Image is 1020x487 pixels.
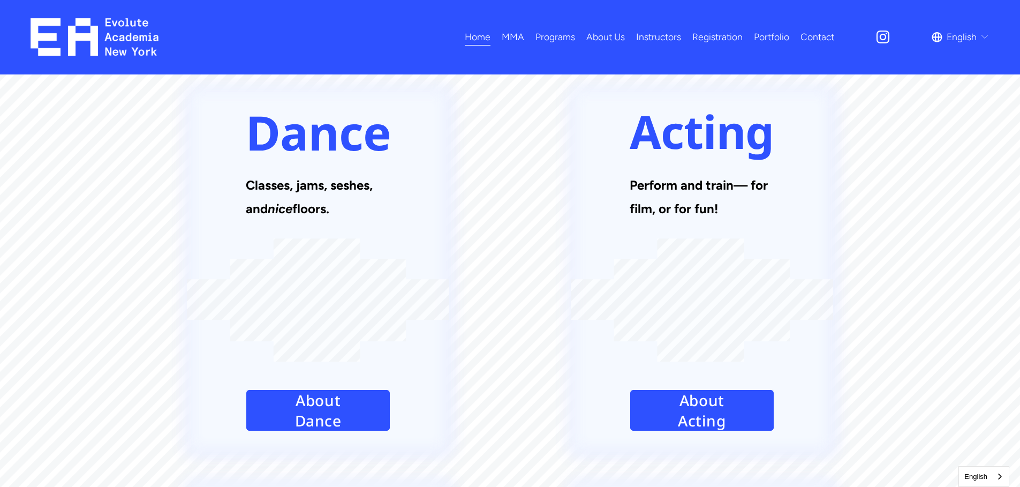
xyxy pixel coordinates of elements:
strong: Classes, jams, seshes, and floors. [246,177,376,216]
span: MMA [502,28,524,46]
a: Contact [800,28,834,47]
a: Instagram [875,29,891,45]
em: nice [268,201,292,216]
div: language picker [932,28,989,47]
a: folder dropdown [502,28,524,47]
span: English [947,28,977,46]
a: English [959,467,1009,486]
img: EA [31,18,158,56]
strong: Perform and train— for film, or for fun! [630,177,771,216]
a: Home [465,28,490,47]
a: Instructors [636,28,681,47]
strong: Dance [246,100,391,164]
a: folder dropdown [535,28,575,47]
span: Programs [535,28,575,46]
a: About Acting [630,389,774,431]
a: Portfolio [754,28,789,47]
a: About Us [586,28,625,47]
a: About Dance [246,389,390,431]
aside: Language selected: English [958,466,1009,487]
a: Registration [692,28,743,47]
strong: Acting [630,100,774,162]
